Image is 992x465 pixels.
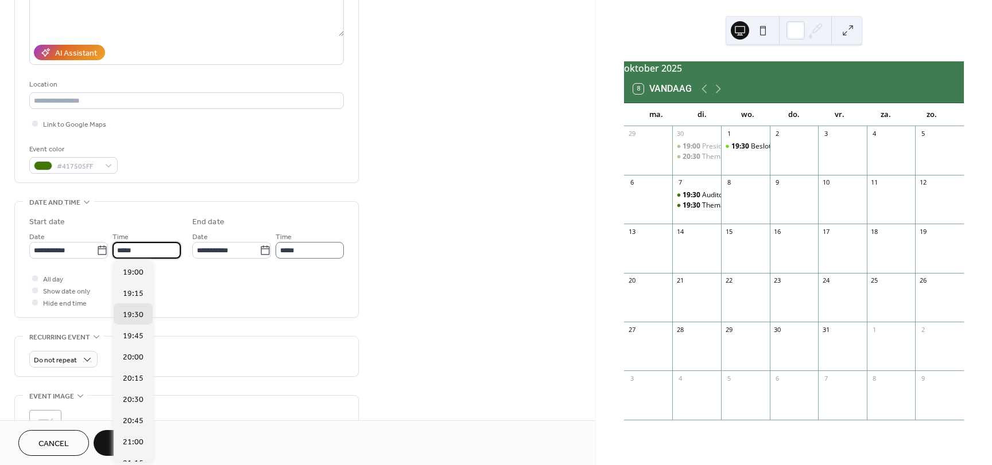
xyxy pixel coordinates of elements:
div: 19 [919,227,927,236]
div: 9 [919,374,927,382]
div: 9 [773,178,782,187]
span: 19:30 [123,309,144,321]
button: Save [94,430,153,456]
span: 19:30 [731,142,751,151]
div: do. [771,103,817,126]
div: Themasessies [702,152,748,162]
div: Start date [29,216,65,228]
div: 3 [627,374,636,382]
div: 15 [724,227,733,236]
span: 19:30 [683,190,702,200]
span: 20:30 [683,152,702,162]
div: 11 [870,178,879,187]
div: 6 [627,178,636,187]
div: Location [29,79,342,91]
span: 19:30 [683,201,702,210]
span: 20:45 [123,415,144,427]
div: End date [192,216,224,228]
div: Besloten: Visie op de Nieuwe Gemeente [751,142,878,151]
span: Event image [29,390,74,403]
div: 14 [676,227,684,236]
span: Time [113,231,129,243]
div: Presidium (Fons) [672,142,721,151]
div: za. [863,103,909,126]
div: 20 [627,276,636,285]
span: 19:15 [123,288,144,300]
div: wo. [725,103,771,126]
div: 24 [821,276,830,285]
span: 19:00 [123,267,144,279]
div: 12 [919,178,927,187]
button: 8Vandaag [629,81,696,97]
div: 10 [821,178,830,187]
span: Date and time [29,197,80,209]
div: 22 [724,276,733,285]
span: #417505FF [57,161,99,173]
span: 20:30 [123,394,144,406]
button: AI Assistant [34,45,105,60]
div: 28 [676,325,684,334]
div: Themasessies [702,201,748,210]
div: Themasessies [672,152,721,162]
span: Do not repeat [34,354,77,367]
div: 2 [919,325,927,334]
div: 27 [627,325,636,334]
div: Presidium (Fons) [702,142,755,151]
span: Link to Google Maps [43,119,106,131]
span: Time [276,231,292,243]
span: 21:00 [123,436,144,448]
span: Cancel [38,438,69,450]
span: 20:00 [123,351,144,364]
span: All day [43,273,63,286]
div: oktober 2025 [624,61,964,75]
div: 25 [870,276,879,285]
div: Themasessies [672,201,721,210]
div: 21 [676,276,684,285]
div: 18 [870,227,879,236]
div: 1 [724,130,733,138]
span: 19:45 [123,330,144,342]
button: Cancel [18,430,89,456]
div: 29 [627,130,636,138]
div: 13 [627,227,636,236]
div: 4 [870,130,879,138]
span: 19:00 [683,142,702,151]
div: ; [29,410,61,442]
span: Date [29,231,45,243]
div: 4 [676,374,684,382]
div: Event color [29,143,115,155]
div: Auditcommissie ([PERSON_NAME]) [702,190,813,200]
div: 5 [919,130,927,138]
div: 7 [821,374,830,382]
span: Show date only [43,286,90,298]
div: di. [679,103,725,126]
div: 29 [724,325,733,334]
div: zo. [909,103,955,126]
div: 6 [773,374,782,382]
div: 23 [773,276,782,285]
div: 30 [676,130,684,138]
div: 1 [870,325,879,334]
span: Hide end time [43,298,87,310]
div: vr. [817,103,863,126]
span: Recurring event [29,331,90,343]
div: 31 [821,325,830,334]
span: Date [192,231,208,243]
div: 8 [870,374,879,382]
div: AI Assistant [55,48,97,60]
div: 5 [724,374,733,382]
span: 20:15 [123,373,144,385]
div: Auditcommissie (Alexander) [672,190,721,200]
div: 16 [773,227,782,236]
div: 17 [821,227,830,236]
div: 7 [676,178,684,187]
div: ma. [633,103,679,126]
div: 8 [724,178,733,187]
div: 30 [773,325,782,334]
div: 3 [821,130,830,138]
div: 2 [773,130,782,138]
div: Besloten: Visie op de Nieuwe Gemeente [721,142,770,151]
div: 26 [919,276,927,285]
